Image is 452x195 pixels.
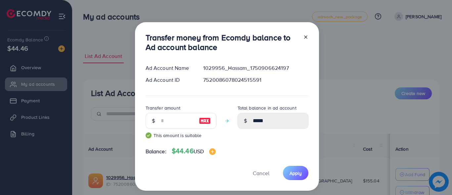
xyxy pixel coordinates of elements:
[146,132,152,138] img: guide
[194,148,204,155] span: USD
[245,166,278,180] button: Cancel
[283,166,308,180] button: Apply
[209,148,216,155] img: image
[172,147,216,155] h4: $44.46
[199,117,211,125] img: image
[290,170,302,176] span: Apply
[140,64,198,72] div: Ad Account Name
[140,76,198,84] div: Ad Account ID
[253,170,269,177] span: Cancel
[146,132,216,139] small: This amount is suitable
[146,33,298,52] h3: Transfer money from Ecomdy balance to Ad account balance
[146,105,180,111] label: Transfer amount
[146,148,166,155] span: Balance:
[238,105,296,111] label: Total balance in ad account
[198,64,313,72] div: 1029956_Hassam_1750906624197
[198,76,313,84] div: 7520086078024515591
